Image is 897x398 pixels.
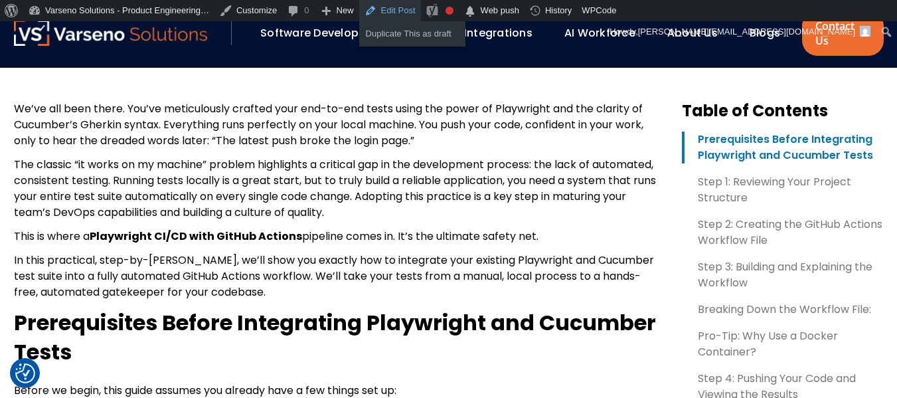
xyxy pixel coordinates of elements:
a: Prerequisites Before Integrating Playwright and Cucumber Tests [682,132,884,163]
span: [PERSON_NAME][EMAIL_ADDRESS][DOMAIN_NAME] [638,27,855,37]
a: Pro-Tip: Why Use a Docker Container? [682,328,884,360]
div: Focus keyphrase not set [446,7,453,15]
a: AI Workforce [564,25,635,41]
img: Varseno Solutions – Product Engineering & IT Services [14,20,208,46]
p: This is where a pipeline comes in. It’s the ultimate safety net. [14,229,661,245]
a: Step 3: Building and Explaining the Workflow [682,259,884,291]
img: Revisit consent button [15,363,35,383]
strong: Playwright CI/CD with GitHub Actions [90,229,302,244]
div: Software Development [254,22,406,45]
div: AI Workforce [558,22,654,45]
a: Software Development [260,25,388,41]
div: System Integrations [413,22,551,45]
button: Cookie Settings [15,363,35,383]
p: In this practical, step-by-[PERSON_NAME], we’ll show you exactly how to integrate your existing P... [14,252,661,300]
a: System Integrations [420,25,532,41]
a: Duplicate This as draft [359,25,465,43]
h3: Table of Contents [682,101,884,121]
p: The classic “it works on my machine” problem highlights a critical gap in the development process... [14,157,661,221]
span: Before we begin, this guide assumes you already have a few things set up: [14,383,396,398]
a: Step 1: Reviewing Your Project Structure [682,174,884,206]
a: Howdy, [605,21,876,43]
p: We’ve all been there. You’ve meticulously crafted your end-to-end tests using the power of Playwr... [14,101,661,149]
a: Breaking Down the Workflow File: [682,302,884,318]
span:  [463,2,477,21]
a: Step 2: Creating the GitHub Actions Workflow File [682,217,884,249]
b: Prerequisites Before Integrating Playwright and Cucumber Tests [14,308,656,367]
